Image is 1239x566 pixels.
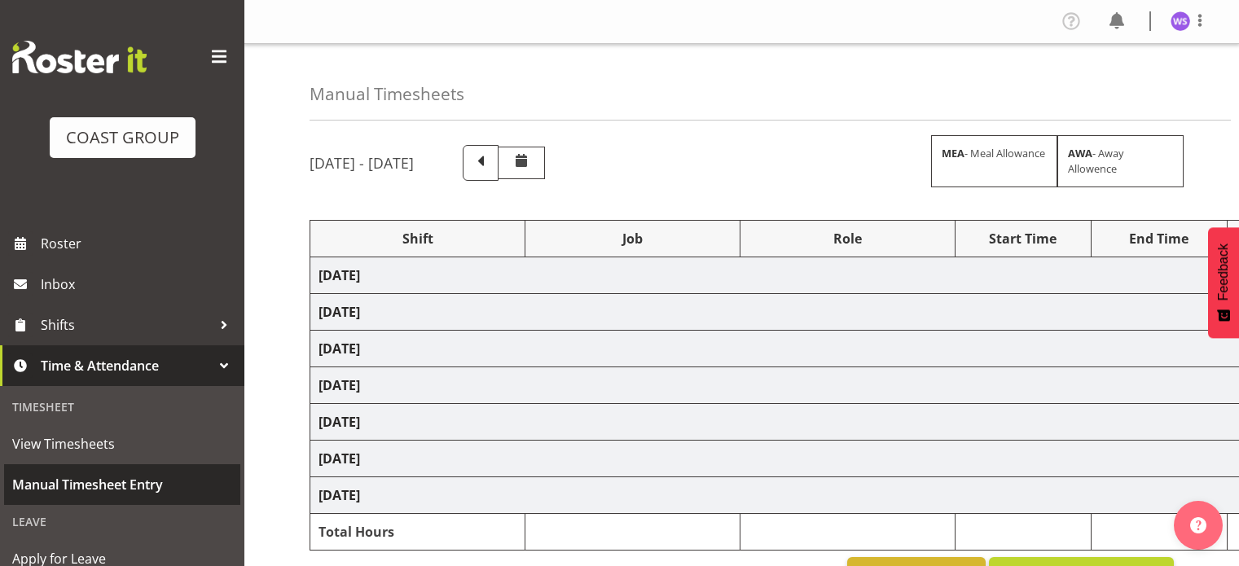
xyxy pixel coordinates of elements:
[12,41,147,73] img: Rosterit website logo
[1100,229,1219,248] div: End Time
[310,154,414,172] h5: [DATE] - [DATE]
[931,135,1057,187] div: - Meal Allowance
[310,85,464,103] h4: Manual Timesheets
[4,505,240,538] div: Leave
[4,464,240,505] a: Manual Timesheet Entry
[319,229,516,248] div: Shift
[1057,135,1184,187] div: - Away Allowence
[1208,227,1239,338] button: Feedback - Show survey
[310,514,525,551] td: Total Hours
[964,229,1083,248] div: Start Time
[66,125,179,150] div: COAST GROUP
[942,146,964,160] strong: MEA
[749,229,947,248] div: Role
[41,272,236,296] span: Inbox
[534,229,732,248] div: Job
[1171,11,1190,31] img: william-sailisburry1146.jpg
[12,472,232,497] span: Manual Timesheet Entry
[41,313,212,337] span: Shifts
[4,390,240,423] div: Timesheet
[1190,517,1206,533] img: help-xxl-2.png
[41,231,236,256] span: Roster
[1216,244,1231,301] span: Feedback
[1068,146,1092,160] strong: AWA
[12,432,232,456] span: View Timesheets
[41,353,212,378] span: Time & Attendance
[4,423,240,464] a: View Timesheets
